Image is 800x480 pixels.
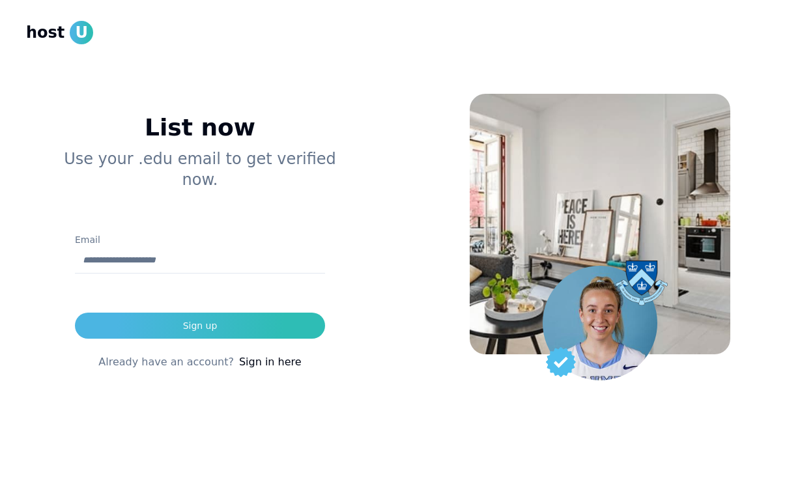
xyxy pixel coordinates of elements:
div: Sign up [183,319,218,332]
h1: List now [47,115,353,141]
span: Already have an account? [98,354,234,370]
img: House Background [470,94,730,354]
span: U [70,21,93,44]
label: Email [75,234,100,245]
img: Student [543,266,657,380]
a: Sign in here [239,354,302,370]
span: host [26,22,64,43]
a: hostU [26,21,93,44]
img: Columbia university [616,261,668,305]
button: Sign up [75,313,325,339]
p: Use your .edu email to get verified now. [47,148,353,190]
